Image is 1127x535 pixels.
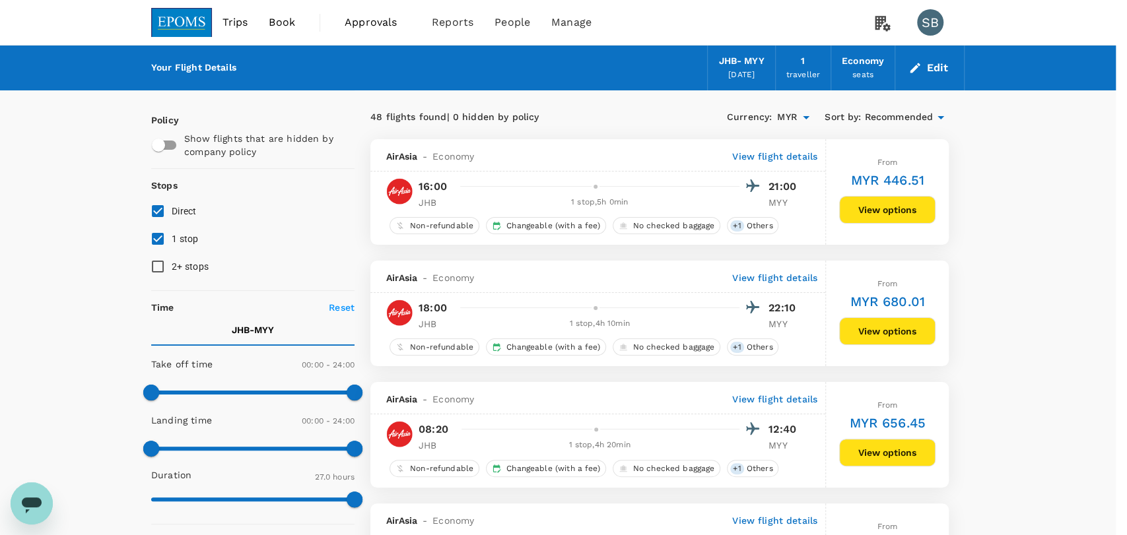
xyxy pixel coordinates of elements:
[727,110,772,125] span: Currency :
[460,439,739,452] div: 1 stop , 4h 20min
[269,15,295,30] span: Book
[864,110,933,125] span: Recommended
[718,54,764,69] div: JHB - MYY
[172,234,199,244] span: 1 stop
[501,342,605,353] span: Changeable (with a fee)
[432,393,474,406] span: Economy
[370,110,660,125] div: 48 flights found | 0 hidden by policy
[906,57,953,79] button: Edit
[151,468,191,482] p: Duration
[730,342,743,353] span: + 1
[386,393,417,406] span: AirAsia
[172,206,197,216] span: Direct
[419,300,447,316] p: 18:00
[825,110,861,125] span: Sort by :
[741,463,778,474] span: Others
[730,463,743,474] span: + 1
[732,150,817,163] p: View flight details
[432,271,474,284] span: Economy
[419,317,452,330] p: JHB
[460,317,739,330] div: 1 stop , 4h 10min
[432,514,474,527] span: Economy
[417,393,432,406] span: -
[877,158,898,167] span: From
[302,416,355,425] span: 00:00 - 24:00
[151,113,163,127] p: Policy
[151,8,212,37] img: EPOMS SDN BHD
[151,180,178,191] strong: Stops
[386,421,413,447] img: AK
[628,463,720,474] span: No checked baggage
[405,463,479,474] span: Non-refundable
[917,9,943,36] div: SB
[151,61,236,75] div: Your Flight Details
[495,15,530,30] span: People
[386,178,413,205] img: AK
[628,220,720,232] span: No checked baggage
[732,271,817,284] p: View flight details
[732,514,817,527] p: View flight details
[315,472,355,482] span: 27.0 hours
[386,299,413,326] img: AK
[232,323,274,336] p: JHB - MYY
[852,69,873,82] div: seats
[786,69,820,82] div: traveller
[386,150,417,163] span: AirAsia
[405,220,479,232] span: Non-refundable
[501,463,605,474] span: Changeable (with a fee)
[386,514,417,527] span: AirAsia
[768,179,802,195] p: 21:00
[417,150,432,163] span: -
[730,220,743,232] span: + 1
[768,422,802,437] p: 12:40
[460,196,739,209] div: 1 stop , 5h 0min
[417,271,432,284] span: -
[741,342,778,353] span: Others
[386,271,417,284] span: AirAsia
[172,261,209,272] span: 2+ stops
[151,358,213,371] p: Take off time
[329,301,355,314] p: Reset
[768,300,802,316] p: 22:10
[741,220,778,232] span: Others
[877,279,898,288] span: From
[405,342,479,353] span: Non-refundable
[877,400,898,410] span: From
[768,439,802,452] p: MYY
[222,15,248,30] span: Trips
[432,15,473,30] span: Reports
[839,196,936,224] button: View options
[850,291,925,312] h6: MYR 680.01
[419,422,448,437] p: 08:20
[302,360,355,369] span: 00:00 - 24:00
[417,514,432,527] span: -
[732,393,817,406] p: View flight details
[877,522,898,531] span: From
[501,220,605,232] span: Changeable (with a fee)
[628,342,720,353] span: No checked baggage
[151,301,174,314] p: Time
[839,439,936,466] button: View options
[768,196,802,209] p: MYY
[184,132,345,158] p: Show flights that are hidden by company policy
[849,412,926,433] h6: MYR 656.45
[839,317,936,345] button: View options
[551,15,592,30] span: Manage
[850,170,924,191] h6: MYR 446.51
[11,482,53,524] iframe: Button to launch messaging window
[432,150,474,163] span: Economy
[728,69,755,82] div: [DATE]
[801,54,805,69] div: 1
[768,317,802,330] p: MYY
[842,54,884,69] div: Economy
[797,108,815,127] button: Open
[419,179,447,195] p: 16:00
[419,196,452,209] p: JHB
[419,439,452,452] p: JHB
[151,414,212,427] p: Landing time
[345,15,411,30] span: Approvals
